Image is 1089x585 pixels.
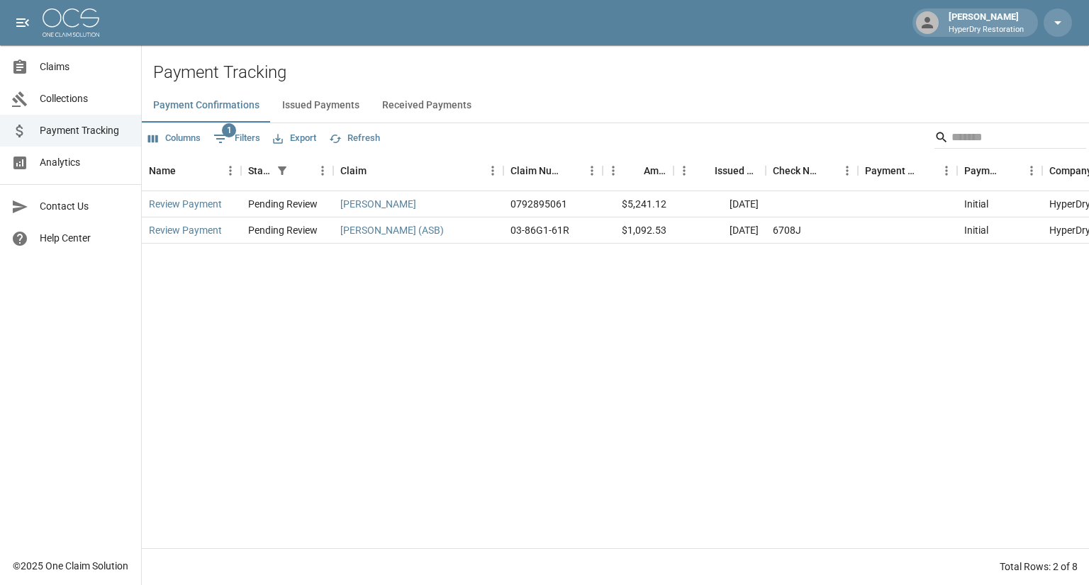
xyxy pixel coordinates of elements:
[9,8,37,37] button: open drawer
[1000,560,1078,574] div: Total Rows: 2 of 8
[272,161,292,181] div: 1 active filter
[715,151,759,191] div: Issued Date
[624,161,644,181] button: Sort
[916,161,936,181] button: Sort
[142,151,241,191] div: Name
[220,160,241,181] button: Menu
[510,223,569,237] div: 03-86G1-61R
[674,160,695,181] button: Menu
[1001,161,1021,181] button: Sort
[210,127,264,150] button: Show filters
[340,223,444,237] a: [PERSON_NAME] (ASB)
[40,155,130,170] span: Analytics
[176,161,196,181] button: Sort
[503,151,603,191] div: Claim Number
[222,123,236,137] span: 1
[482,160,503,181] button: Menu
[40,59,130,74] span: Claims
[603,160,624,181] button: Menu
[695,161,715,181] button: Sort
[271,89,371,123] button: Issued Payments
[510,197,567,211] div: 0792895061
[248,197,318,211] div: Pending Review
[964,223,988,237] div: Initial
[142,89,1089,123] div: dynamic tabs
[269,127,320,149] button: Export
[142,89,271,123] button: Payment Confirmations
[964,151,1001,191] div: Payment Type
[371,89,483,123] button: Received Payments
[562,161,581,181] button: Sort
[644,151,666,191] div: Amount
[603,217,674,244] div: $1,092.53
[40,123,130,138] span: Payment Tracking
[248,223,318,237] div: Pending Review
[964,197,988,211] div: Initial
[145,127,204,149] button: Select columns
[333,151,503,191] div: Claim
[149,197,222,211] a: Review Payment
[773,223,801,237] div: 6708J
[248,151,272,191] div: Status
[773,151,817,191] div: Check Number
[340,197,416,211] a: [PERSON_NAME]
[292,161,312,181] button: Sort
[340,151,367,191] div: Claim
[936,160,957,181] button: Menu
[957,151,1042,191] div: Payment Type
[766,151,858,191] div: Check Number
[674,217,766,244] div: [DATE]
[367,161,386,181] button: Sort
[949,24,1024,36] p: HyperDry Restoration
[40,199,130,214] span: Contact Us
[581,160,603,181] button: Menu
[272,161,292,181] button: Show filters
[603,151,674,191] div: Amount
[43,8,99,37] img: ocs-logo-white-transparent.png
[510,151,562,191] div: Claim Number
[674,151,766,191] div: Issued Date
[40,231,130,246] span: Help Center
[325,127,384,149] button: Refresh
[837,160,858,181] button: Menu
[674,191,766,217] div: [DATE]
[603,191,674,217] div: $5,241.12
[40,91,130,106] span: Collections
[149,151,176,191] div: Name
[858,151,957,191] div: Payment Method
[817,161,837,181] button: Sort
[865,151,916,191] div: Payment Method
[13,559,128,573] div: © 2025 One Claim Solution
[241,151,333,191] div: Status
[943,10,1029,35] div: [PERSON_NAME]
[1021,160,1042,181] button: Menu
[149,223,222,237] a: Review Payment
[312,160,333,181] button: Menu
[153,62,1089,83] h2: Payment Tracking
[934,126,1086,152] div: Search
